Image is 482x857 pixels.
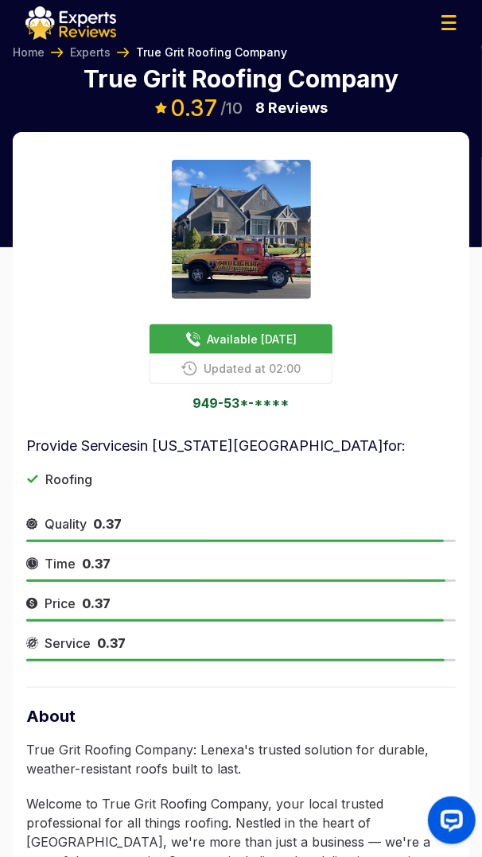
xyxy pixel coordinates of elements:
button: Available [DATE] [150,324,332,354]
img: expert image [172,160,311,299]
span: 0.37 [171,95,218,122]
span: 0.37 [82,595,111,611]
iframe: OpenWidget widget [415,790,482,857]
img: buttonPhoneIcon [185,332,201,347]
span: Price [45,594,76,613]
p: True Grit Roofing Company: Lenexa's trusted solution for durable, weather-resistant roofs built t... [26,740,456,778]
p: Provide Services in [US_STATE][GEOGRAPHIC_DATA] for: [26,435,456,457]
img: buttonPhoneIcon [181,361,197,376]
img: logo [25,6,116,40]
span: 0.37 [93,516,122,532]
p: Reviews [256,97,328,119]
img: slider icon [26,514,38,533]
span: 0.37 [97,635,126,651]
span: 8 [256,99,266,116]
a: Experts [70,45,111,60]
span: Updated at 02:00 [204,360,301,377]
span: Available [DATE] [208,331,297,347]
p: Roofing [45,470,92,489]
img: Menu Icon [441,15,457,30]
span: /10 [221,100,243,116]
img: slider icon [26,594,38,613]
span: Quality [45,514,87,533]
button: Updated at 02:00 [150,354,332,384]
span: Service [45,634,91,653]
p: About [26,705,456,727]
span: True Grit Roofing Company [136,45,287,60]
img: slider icon [26,634,38,653]
span: 0.37 [82,556,111,572]
a: Home [13,45,45,60]
nav: Breadcrumb [13,45,287,60]
img: slider icon [26,554,38,573]
p: True Grit Roofing Company [84,67,398,91]
span: Time [45,554,76,573]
